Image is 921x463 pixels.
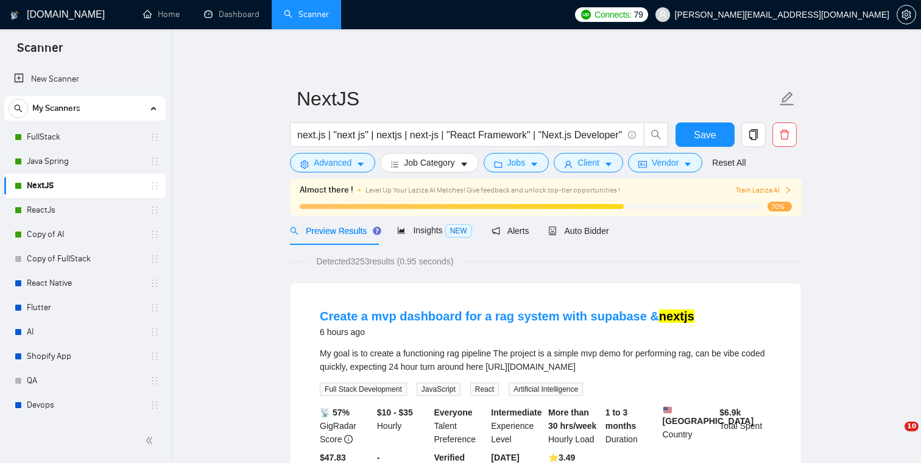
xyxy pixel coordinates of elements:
span: Alerts [492,226,529,236]
span: Preview Results [290,226,378,236]
a: Create a mvp dashboard for a rag system with supabase &nextjs [320,309,694,323]
mark: nextjs [659,309,694,323]
a: QA [27,369,143,393]
a: Copy of AI [27,222,143,247]
span: JavaScript [417,383,460,396]
span: Scanner [7,39,72,65]
button: idcardVendorcaret-down [628,153,702,172]
span: info-circle [628,131,636,139]
span: Job Category [404,156,454,169]
a: Shopify App [27,344,143,369]
a: NextJS [27,174,143,198]
b: [GEOGRAPHIC_DATA] [663,406,754,426]
span: holder [150,303,160,313]
div: GigRadar Score [317,406,375,446]
div: Total Spent [717,406,774,446]
img: logo [10,5,19,25]
span: React [470,383,499,396]
b: $10 - $35 [377,408,413,417]
img: 🇺🇸 [663,406,672,414]
input: Search Freelance Jobs... [297,127,623,143]
b: 1 to 3 months [605,408,637,431]
span: delete [773,129,796,140]
span: Full Stack Development [320,383,407,396]
span: user [564,160,573,169]
b: ⭐️ 3.49 [548,453,575,462]
span: Artificial Intelligence [509,383,583,396]
span: caret-down [604,160,613,169]
button: Save [676,122,735,147]
span: holder [150,254,160,264]
span: holder [150,181,160,191]
div: Duration [603,406,660,446]
b: More than 30 hrs/week [548,408,596,431]
span: My Scanners [32,96,80,121]
iframe: Intercom live chat [880,422,909,451]
span: notification [492,227,500,235]
span: area-chart [397,226,406,235]
span: search [290,227,298,235]
span: NEW [445,224,472,238]
span: Jobs [507,156,526,169]
span: Insights [397,225,471,235]
a: Flutter [27,295,143,320]
div: Talent Preference [432,406,489,446]
span: holder [150,400,160,410]
span: user [658,10,667,19]
input: Scanner name... [297,83,777,114]
button: delete [772,122,797,147]
span: holder [150,230,160,239]
b: Intermediate [491,408,542,417]
a: AI [27,320,143,344]
span: Vendor [652,156,679,169]
span: 70% [767,202,792,211]
span: Level Up Your Laziza AI Matches! Give feedback and unlock top-tier opportunities ! [365,186,620,194]
div: Hourly Load [546,406,603,446]
span: bars [390,160,399,169]
span: holder [150,205,160,215]
b: Verified [434,453,465,462]
span: holder [150,278,160,288]
button: search [9,99,28,118]
div: Tooltip anchor [372,225,383,236]
span: 79 [634,8,643,21]
span: caret-down [530,160,538,169]
div: My goal is to create a functioning rag pipeline The project is a simple mvp demo for performing r... [320,347,772,373]
a: setting [897,10,916,19]
b: - [377,453,380,462]
span: setting [300,160,309,169]
li: New Scanner [4,67,166,91]
span: holder [150,327,160,337]
span: Connects: [595,8,631,21]
span: 10 [905,422,919,431]
b: 📡 57% [320,408,350,417]
button: search [644,122,668,147]
span: Advanced [314,156,351,169]
button: userClientcaret-down [554,153,623,172]
span: caret-down [460,160,468,169]
a: Devops [27,393,143,417]
b: [DATE] [491,453,519,462]
a: ReactJs [27,198,143,222]
div: Country [660,406,718,446]
span: Auto Bidder [548,226,609,236]
span: holder [150,376,160,386]
span: Save [694,127,716,143]
span: robot [548,227,557,235]
a: Java Spring [27,149,143,174]
span: edit [779,91,795,107]
span: search [644,129,668,140]
span: idcard [638,160,647,169]
img: upwork-logo.png [581,10,591,19]
span: Client [577,156,599,169]
span: Detected 3253 results (0.95 seconds) [308,255,462,268]
span: holder [150,352,160,361]
span: caret-down [683,160,692,169]
a: dashboardDashboard [204,9,259,19]
button: Train Laziza AI [736,185,792,196]
span: Almost there ! [300,183,353,197]
span: caret-down [356,160,365,169]
span: copy [742,129,765,140]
